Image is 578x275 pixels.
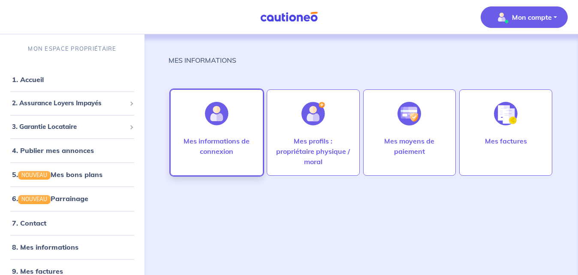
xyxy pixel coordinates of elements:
p: Mes moyens de paiement [372,136,447,156]
div: 6.NOUVEAUParrainage [3,190,141,207]
img: illu_credit_card_no_anim.svg [397,102,421,125]
img: illu_invoice.svg [494,102,518,125]
p: MES INFORMATIONS [169,55,236,65]
div: 7. Contact [3,214,141,232]
img: illu_account_valid_menu.svg [495,10,509,24]
div: 5.NOUVEAUMes bons plans [3,166,141,183]
p: MON ESPACE PROPRIÉTAIRE [28,45,116,53]
a: 6.NOUVEAUParrainage [12,194,88,203]
a: 5.NOUVEAUMes bons plans [12,170,102,179]
button: illu_account_valid_menu.svgMon compte [481,6,568,28]
a: 8. Mes informations [12,243,78,251]
a: 1. Accueil [12,75,44,84]
p: Mes informations de connexion [179,136,254,156]
a: 4. Publier mes annonces [12,146,94,155]
span: 2. Assurance Loyers Impayés [12,98,126,108]
div: 1. Accueil [3,71,141,88]
p: Mon compte [512,12,552,22]
img: illu_account_add.svg [301,102,325,125]
p: Mes profils : propriétaire physique / moral [276,136,351,167]
div: 3. Garantie Locataire [3,119,141,135]
div: 8. Mes informations [3,238,141,256]
img: Cautioneo [257,12,321,22]
p: Mes factures [485,136,527,146]
a: 7. Contact [12,219,46,227]
div: 2. Assurance Loyers Impayés [3,95,141,112]
span: 3. Garantie Locataire [12,122,126,132]
img: illu_account.svg [205,102,229,125]
div: 4. Publier mes annonces [3,142,141,159]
